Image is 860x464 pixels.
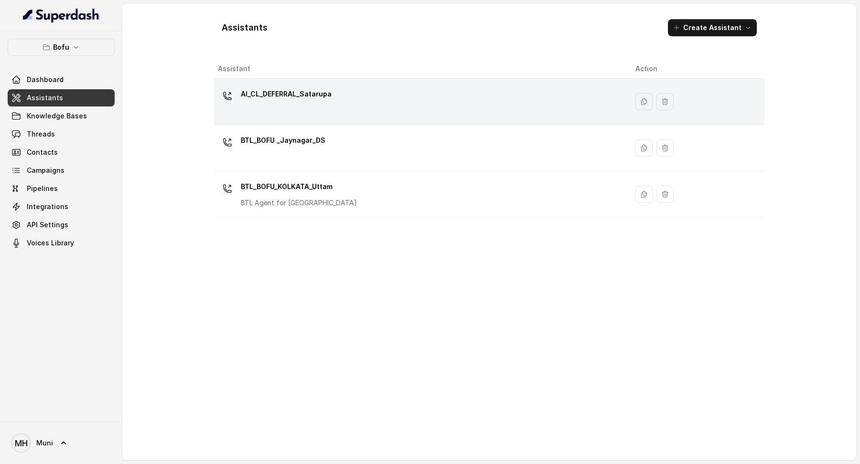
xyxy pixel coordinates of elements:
[27,148,58,157] span: Contacts
[27,220,68,230] span: API Settings
[8,198,115,215] a: Integrations
[27,202,68,211] span: Integrations
[241,198,357,208] p: BTL Agent for [GEOGRAPHIC_DATA]
[36,438,53,448] span: Muni
[241,133,325,148] p: BTL_BOFU _Jaynagar_DS
[668,19,757,36] button: Create Assistant
[27,129,55,139] span: Threads
[8,180,115,197] a: Pipelines
[27,184,58,193] span: Pipelines
[8,430,115,456] a: Muni
[27,166,64,175] span: Campaigns
[8,216,115,233] a: API Settings
[8,71,115,88] a: Dashboard
[27,111,87,121] span: Knowledge Bases
[222,20,268,35] h1: Assistants
[214,59,628,79] th: Assistant
[8,89,115,106] a: Assistants
[8,144,115,161] a: Contacts
[8,162,115,179] a: Campaigns
[23,8,100,23] img: light.svg
[15,438,28,448] text: MH
[53,42,69,53] p: Bofu
[27,238,74,248] span: Voices Library
[8,234,115,252] a: Voices Library
[628,59,764,79] th: Action
[27,93,63,103] span: Assistants
[8,39,115,56] button: Bofu
[241,86,332,102] p: AI_CL_DEFERRAL_Satarupa
[8,126,115,143] a: Threads
[241,179,357,194] p: BTL_BOFU_KOLKATA_Uttam
[27,75,64,84] span: Dashboard
[8,107,115,125] a: Knowledge Bases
